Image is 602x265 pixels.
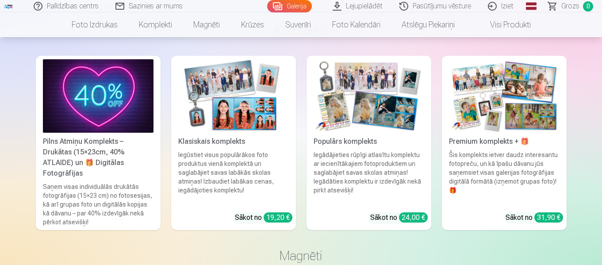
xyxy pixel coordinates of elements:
[36,56,161,230] a: Pilns Atmiņu Komplekts – Drukātas (15×23cm, 40% ATLAIDE) un 🎁 Digitālas Fotogrāfijas Pilns Atmiņu...
[61,12,128,37] a: Foto izdrukas
[307,56,431,230] a: Populārs komplektsPopulārs komplektsIegādājieties rūpīgi atlasītu komplektu ar iecienītākajiem fo...
[264,212,292,223] div: 19,20 €
[561,1,579,12] span: Grozs
[449,59,560,133] img: Premium komplekts + 🎁
[275,12,322,37] a: Suvenīri
[43,248,560,264] h3: Magnēti
[391,12,465,37] a: Atslēgu piekariņi
[442,56,567,230] a: Premium komplekts + 🎁 Premium komplekts + 🎁Šis komplekts ietver daudz interesantu fotopreču, un k...
[314,59,424,133] img: Populārs komplekts
[39,136,157,179] div: Pilns Atmiņu Komplekts – Drukātas (15×23cm, 40% ATLAIDE) un 🎁 Digitālas Fotogrāfijas
[534,212,563,223] div: 31,90 €
[445,136,563,147] div: Premium komplekts + 🎁
[171,56,296,230] a: Klasiskais komplektsKlasiskais komplektsIegūstiet visus populārākos foto produktus vienā komplekt...
[583,1,593,12] span: 0
[178,59,289,133] img: Klasiskais komplekts
[39,182,157,227] div: Saņem visas individuālās drukātās fotogrāfijas (15×23 cm) no fotosesijas, kā arī grupas foto un d...
[43,59,153,133] img: Pilns Atmiņu Komplekts – Drukātas (15×23cm, 40% ATLAIDE) un 🎁 Digitālas Fotogrāfijas
[310,150,428,205] div: Iegādājieties rūpīgi atlasītu komplektu ar iecienītākajiem fotoproduktiem un saglabājiet savas sk...
[175,150,292,205] div: Iegūstiet visus populārākos foto produktus vienā komplektā un saglabājiet savas labākās skolas at...
[370,212,428,223] div: Sākot no
[230,12,275,37] a: Krūzes
[4,4,13,9] img: /fa1
[175,136,292,147] div: Klasiskais komplekts
[506,212,563,223] div: Sākot no
[310,136,428,147] div: Populārs komplekts
[399,212,428,223] div: 24,00 €
[465,12,541,37] a: Visi produkti
[322,12,391,37] a: Foto kalendāri
[183,12,230,37] a: Magnēti
[235,212,292,223] div: Sākot no
[445,150,563,205] div: Šis komplekts ietver daudz interesantu fotopreču, un kā īpašu dāvanu jūs saņemsiet visas galerija...
[128,12,183,37] a: Komplekti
